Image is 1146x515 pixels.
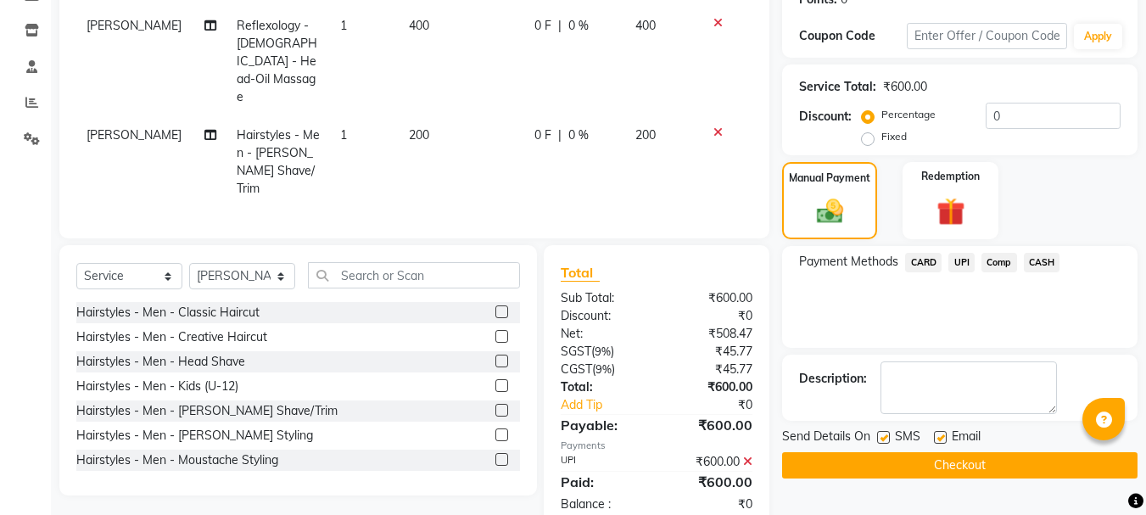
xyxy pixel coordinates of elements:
[548,378,657,396] div: Total:
[87,18,182,33] span: [PERSON_NAME]
[635,127,656,143] span: 200
[548,453,657,471] div: UPI
[409,127,429,143] span: 200
[548,343,657,361] div: ( )
[548,361,657,378] div: ( )
[568,126,589,144] span: 0 %
[87,127,182,143] span: [PERSON_NAME]
[881,107,936,122] label: Percentage
[548,495,657,513] div: Balance :
[657,289,765,307] div: ₹600.00
[948,253,975,272] span: UPI
[782,428,870,449] span: Send Details On
[76,353,245,371] div: Hairstyles - Men - Head Shave
[568,17,589,35] span: 0 %
[409,18,429,33] span: 400
[952,428,981,449] span: Email
[561,439,752,453] div: Payments
[237,18,317,104] span: Reflexology - [DEMOGRAPHIC_DATA] - Head-Oil Massage
[548,472,657,492] div: Paid:
[657,472,765,492] div: ₹600.00
[789,171,870,186] label: Manual Payment
[76,402,338,420] div: Hairstyles - Men - [PERSON_NAME] Shave/Trim
[657,361,765,378] div: ₹45.77
[76,304,260,322] div: Hairstyles - Men - Classic Haircut
[548,307,657,325] div: Discount:
[558,126,562,144] span: |
[548,289,657,307] div: Sub Total:
[548,325,657,343] div: Net:
[657,453,765,471] div: ₹600.00
[799,370,867,388] div: Description:
[905,253,942,272] span: CARD
[657,378,765,396] div: ₹600.00
[921,169,980,184] label: Redemption
[799,78,876,96] div: Service Total:
[657,307,765,325] div: ₹0
[657,415,765,435] div: ₹600.00
[799,253,898,271] span: Payment Methods
[534,126,551,144] span: 0 F
[76,451,278,469] div: Hairstyles - Men - Moustache Styling
[237,127,320,196] span: Hairstyles - Men - [PERSON_NAME] Shave/Trim
[76,328,267,346] div: Hairstyles - Men - Creative Haircut
[635,18,656,33] span: 400
[881,129,907,144] label: Fixed
[981,253,1017,272] span: Comp
[558,17,562,35] span: |
[782,452,1138,479] button: Checkout
[308,262,520,288] input: Search or Scan
[883,78,927,96] div: ₹600.00
[595,362,612,376] span: 9%
[548,415,657,435] div: Payable:
[675,396,766,414] div: ₹0
[799,108,852,126] div: Discount:
[657,343,765,361] div: ₹45.77
[561,264,600,282] span: Total
[928,194,974,229] img: _gift.svg
[340,18,347,33] span: 1
[1074,24,1122,49] button: Apply
[799,27,906,45] div: Coupon Code
[895,428,920,449] span: SMS
[657,325,765,343] div: ₹508.47
[808,196,852,227] img: _cash.svg
[561,344,591,359] span: SGST
[907,23,1067,49] input: Enter Offer / Coupon Code
[1024,253,1060,272] span: CASH
[76,427,313,445] div: Hairstyles - Men - [PERSON_NAME] Styling
[561,361,592,377] span: CGST
[657,495,765,513] div: ₹0
[595,344,611,358] span: 9%
[340,127,347,143] span: 1
[76,378,238,395] div: Hairstyles - Men - Kids (U-12)
[548,396,674,414] a: Add Tip
[534,17,551,35] span: 0 F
